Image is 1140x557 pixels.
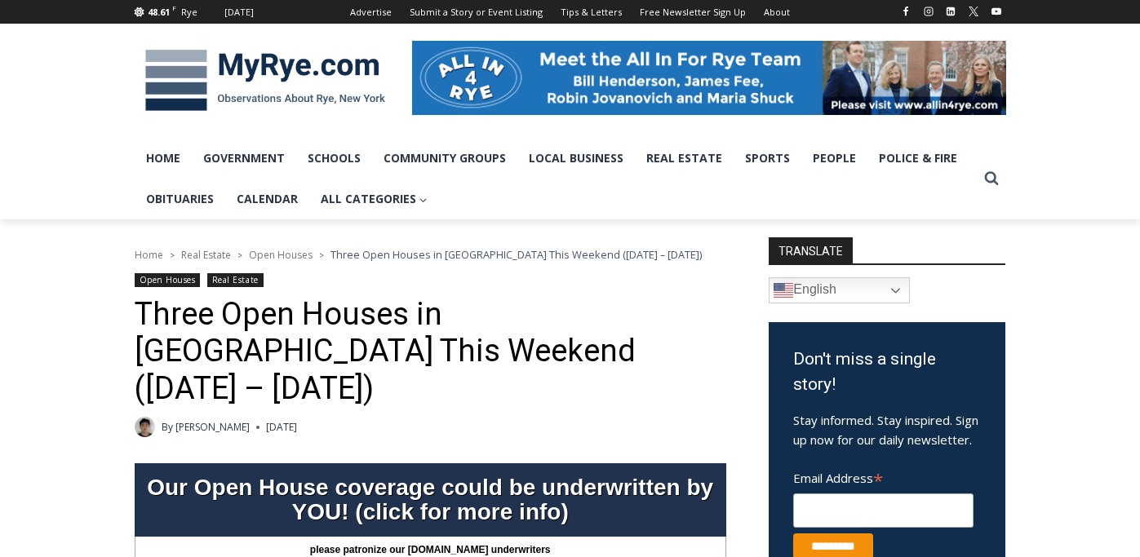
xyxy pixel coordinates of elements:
div: [DATE] [224,5,254,20]
span: F [172,3,176,12]
a: Instagram [919,2,938,21]
a: Author image [135,417,155,437]
img: All in for Rye [412,41,1006,114]
span: 48.61 [148,6,170,18]
a: Community Groups [372,138,517,179]
a: Home [135,248,163,262]
a: Local Business [517,138,635,179]
nav: Primary Navigation [135,138,977,220]
a: X [964,2,983,21]
span: > [237,250,242,261]
a: Facebook [896,2,916,21]
span: > [319,250,324,261]
a: Government [192,138,296,179]
a: Real Estate [207,273,264,287]
h1: Three Open Houses in [GEOGRAPHIC_DATA] This Weekend ([DATE] – [DATE]) [135,296,726,408]
span: By [162,419,173,435]
button: View Search Form [977,164,1006,193]
a: Open Houses [135,273,201,287]
div: Rye [181,5,197,20]
a: Open Houses [249,248,313,262]
a: Home [135,138,192,179]
a: [PERSON_NAME] [175,420,250,434]
a: Sports [734,138,801,179]
div: Our Open House coverage could be underwritten by YOU! (click for more info) [135,467,726,533]
a: YouTube [987,2,1006,21]
p: Stay informed. Stay inspired. Sign up now for our daily newsletter. [793,410,981,449]
span: Three Open Houses in [GEOGRAPHIC_DATA] This Weekend ([DATE] – [DATE]) [330,247,702,262]
a: Obituaries [135,179,225,219]
a: Linkedin [941,2,960,21]
a: People [801,138,867,179]
span: > [170,250,175,261]
a: English [769,277,910,303]
h3: Don't miss a single story! [793,347,981,398]
nav: Breadcrumbs [135,246,726,263]
strong: TRANSLATE [769,237,853,263]
a: Police & Fire [867,138,969,179]
span: All Categories [321,190,428,208]
img: en [774,281,793,300]
time: [DATE] [266,419,297,435]
a: Real Estate [181,248,231,262]
label: Email Address [793,462,974,491]
a: Calendar [225,179,309,219]
img: MyRye.com [135,38,396,123]
a: Schools [296,138,372,179]
a: All Categories [309,179,439,219]
img: Patel, Devan - bio cropped 200x200 [135,417,155,437]
a: Real Estate [635,138,734,179]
